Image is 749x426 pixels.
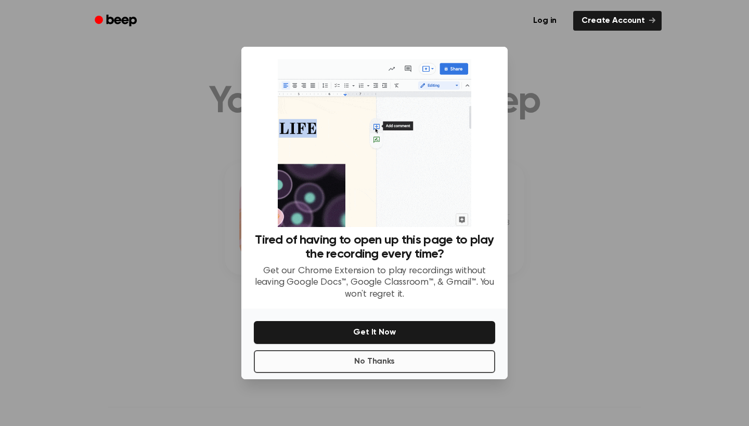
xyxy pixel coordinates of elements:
[278,59,471,227] img: Beep extension in action
[254,321,495,344] button: Get It Now
[254,265,495,301] p: Get our Chrome Extension to play recordings without leaving Google Docs™, Google Classroom™, & Gm...
[573,11,662,31] a: Create Account
[254,233,495,261] h3: Tired of having to open up this page to play the recording every time?
[523,9,567,33] a: Log in
[254,350,495,373] button: No Thanks
[87,11,146,31] a: Beep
